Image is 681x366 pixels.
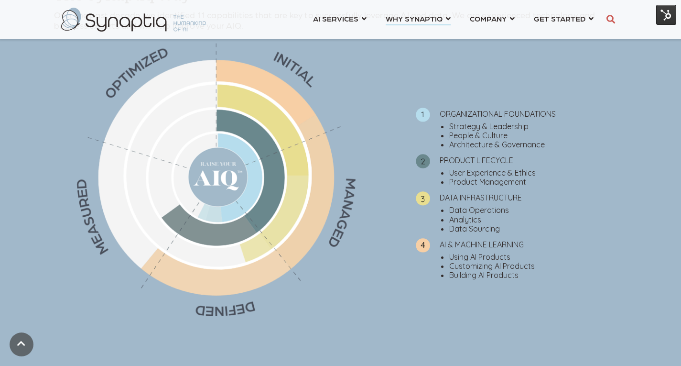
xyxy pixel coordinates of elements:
[303,2,603,37] nav: menu
[386,12,443,25] span: WHY SYNAPTIQ
[449,177,627,187] li: Product Management
[470,12,507,25] span: COMPANY
[61,8,206,32] img: synaptiq logo-2
[449,131,627,140] li: People & Culture
[386,10,451,27] a: WHY SYNAPTIQ
[449,215,627,224] li: Analytics
[313,12,358,25] span: AI SERVICES
[449,140,627,149] li: Architecture & Governance
[416,103,627,122] li: ORGANIZATIONAL FOUNDATIONS
[534,10,594,27] a: GET STARTED
[416,187,627,206] li: DATA INFRASTRUCTURE
[313,10,367,27] a: AI SERVICES
[416,233,627,253] li: AI & MACHINE LEARNING
[449,206,627,215] li: Data Operations
[416,149,627,168] li: PRODUCT LIFECYCLE
[656,5,676,25] img: HubSpot Tools Menu Toggle
[449,271,627,280] li: Building AI Products
[534,12,585,25] span: GET STARTED
[449,253,627,262] li: Using AI Products
[449,262,627,271] li: Customizing AI Products
[470,10,515,27] a: COMPANY
[449,122,627,131] li: Strategy & Leadership
[54,39,382,316] img: AIQ-Wheel_nolegend
[449,168,627,177] li: User Experience & Ethics
[449,224,627,233] li: Data Sourcing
